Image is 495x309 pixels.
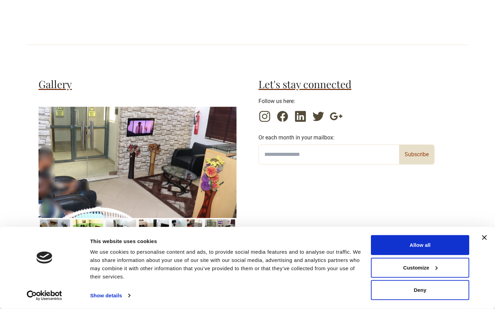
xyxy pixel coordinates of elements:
button: Deny [371,280,469,300]
div: We use cookies to personalise content and ads, to provide social media features and to analyse ou... [90,248,363,281]
h3: Let's stay connected [258,78,456,90]
a: linkedin [294,110,307,123]
button: Previous [30,159,37,166]
button: Next [238,159,245,166]
a: Usercentrics Cookiebot - opens in a new window [14,290,75,301]
button: Close banner [482,235,487,240]
h3: Gallery [38,78,236,90]
button: Allow all [371,235,469,255]
div: This website uses cookies [90,237,363,245]
a: twitter [312,110,324,123]
a: instagram [258,110,271,123]
a: facebook [276,110,289,123]
a: Show details [90,290,130,301]
button: Customize [371,257,469,277]
button: Subscribe [399,145,434,164]
p: Or each month in your mailbox: [258,134,456,142]
img: logo [36,252,52,264]
a: google plus [330,110,342,123]
p: Follow us here: [258,97,456,105]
